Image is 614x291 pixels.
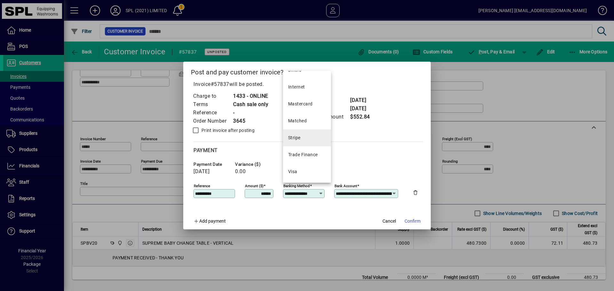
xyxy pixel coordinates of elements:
mat-label: Amount ($) [245,184,264,188]
mat-label: Reference [194,184,210,188]
span: Payment date [193,162,232,167]
div: Stripe [288,134,301,141]
span: Confirm [405,218,421,225]
span: #57837 [211,81,229,87]
td: 1433 - ONLINE [233,92,268,100]
mat-option: Internet [283,79,331,96]
td: 3645 [233,117,268,125]
span: [DATE] [193,169,209,174]
div: Matched [288,118,307,124]
td: Reference [193,109,233,117]
mat-option: Matched [283,112,331,129]
td: [DATE] [350,104,375,113]
label: Print invoice after posting [200,127,255,134]
mat-option: Mastercard [283,96,331,112]
td: - [233,109,268,117]
mat-option: Stripe [283,129,331,146]
div: Internet [288,84,305,90]
div: Trade Finance [288,151,318,158]
span: Variance ($) [235,162,273,167]
td: $552.84 [350,113,375,121]
td: Order Number [193,117,233,125]
div: Mastercard [288,101,312,107]
h2: Post and pay customer invoice? [183,62,431,80]
button: Add payment [191,215,228,227]
td: Cash sale only [233,100,268,109]
button: Confirm [402,215,423,227]
mat-option: Visa [283,163,331,180]
span: Payment [193,147,218,153]
td: [DATE] [350,96,375,104]
span: Add payment [199,218,226,224]
span: Cancel [382,218,396,225]
mat-label: Bank Account [335,184,357,188]
div: Visa [288,168,297,175]
td: Terms [193,100,233,109]
mat-label: Banking method [283,184,310,188]
mat-option: Trade Finance [283,146,331,163]
button: Cancel [379,215,399,227]
p: Invoice will be posted . [191,80,423,88]
td: Charge to [193,92,233,100]
span: 0.00 [235,169,246,174]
